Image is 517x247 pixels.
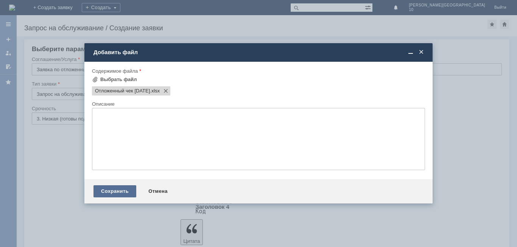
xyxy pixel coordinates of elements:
span: Отложенный чек 22.08.2025 г.xlsx [95,88,150,94]
div: просьба удалить [3,3,111,9]
div: Содержимое файла [92,69,424,73]
span: Закрыть [417,49,425,56]
div: Добавить файл [93,49,425,56]
span: Свернуть (Ctrl + M) [407,49,414,56]
div: Выбрать файл [100,77,137,83]
div: Описание [92,102,424,106]
span: Отложенный чек 22.08.2025 г.xlsx [150,88,160,94]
